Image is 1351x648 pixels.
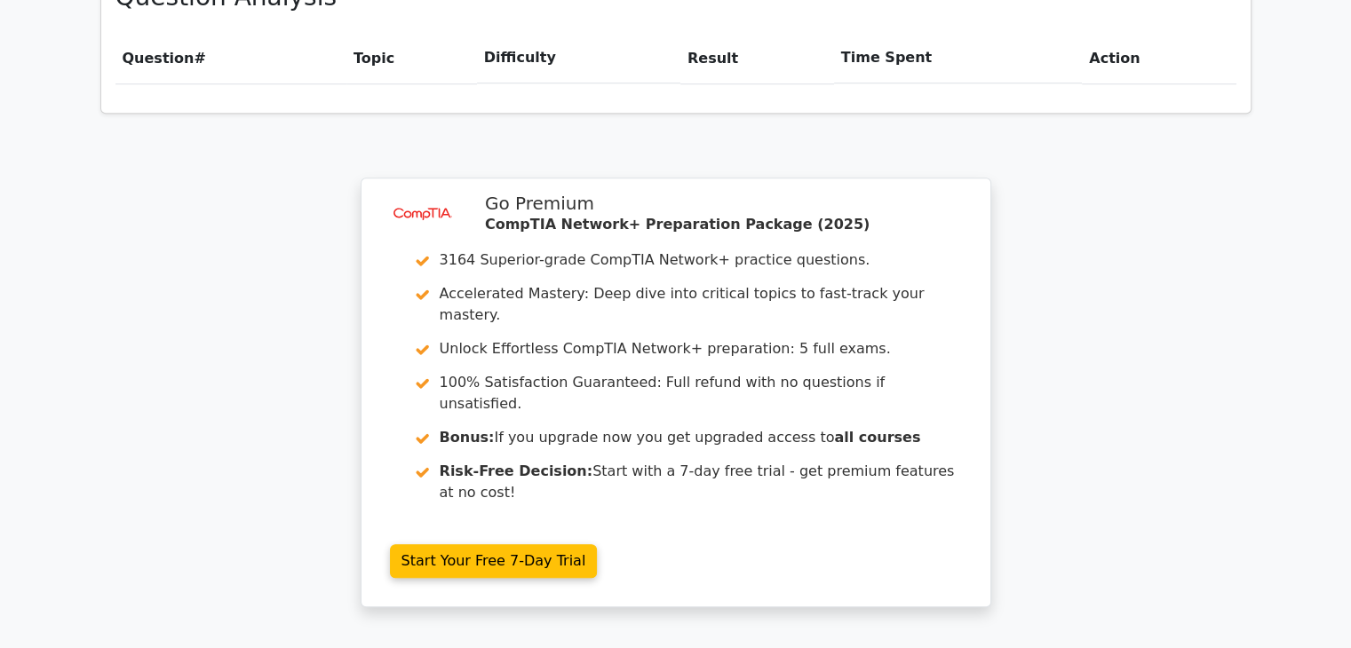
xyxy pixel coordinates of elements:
th: Difficulty [477,33,680,83]
th: Topic [346,33,477,83]
th: Result [680,33,834,83]
th: Action [1082,33,1236,83]
th: # [115,33,346,83]
span: Question [123,50,195,67]
th: Time Spent [834,33,1082,83]
a: Start Your Free 7-Day Trial [390,544,598,578]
